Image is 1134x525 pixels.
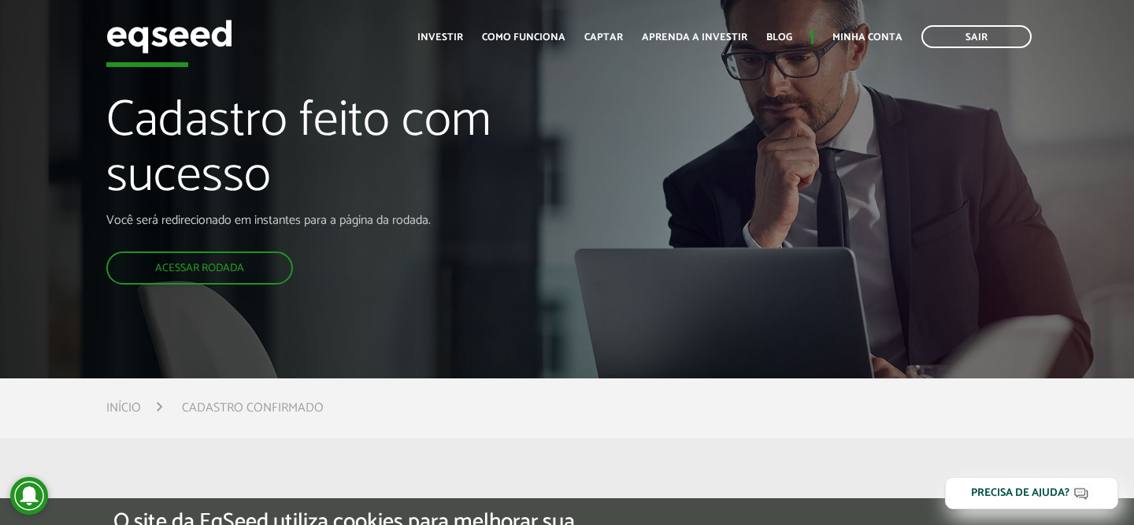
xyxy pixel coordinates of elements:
a: Acessar rodada [106,251,293,285]
h1: Cadastro feito com sucesso [106,94,650,213]
a: Minha conta [832,32,902,43]
a: Sair [921,25,1032,48]
a: Blog [766,32,792,43]
img: EqSeed [106,16,232,58]
p: Você será redirecionado em instantes para a página da rodada. [106,213,650,228]
a: Início [106,402,141,415]
li: Cadastro confirmado [182,397,324,419]
a: Captar [584,32,623,43]
a: Aprenda a investir [642,32,747,43]
a: Como funciona [482,32,565,43]
a: Investir [417,32,463,43]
